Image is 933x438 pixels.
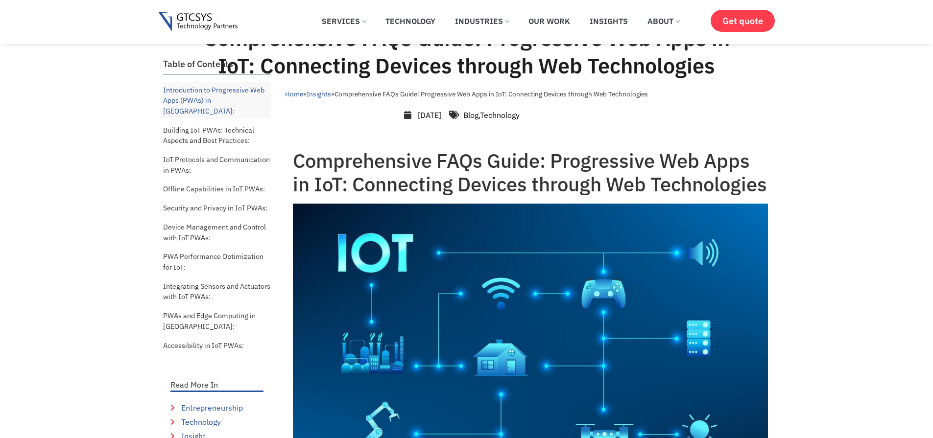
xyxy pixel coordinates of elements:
[582,10,635,32] a: Insights
[293,149,768,196] h1: Comprehensive FAQs Guide: Progressive Web Apps in IoT: Connecting Devices through Web Technologies
[163,59,271,69] h2: Table of Contents
[521,10,577,32] a: Our Work
[418,110,441,120] time: [DATE]
[463,110,478,120] a: Blog
[163,200,267,216] a: Security and Privacy in IoT PWAs:
[314,10,373,32] a: Services
[163,82,271,119] a: Introduction to Progressive Web Apps (PWAs) in [GEOGRAPHIC_DATA]:
[163,219,271,245] a: Device Management and Control with IoT PWAs:
[448,10,516,32] a: Industries
[285,90,303,98] a: Home
[163,122,271,148] a: Building IoT PWAs: Technical Aspects and Best Practices:
[163,152,271,178] a: IoT Protocols and Communication in PWAs:
[163,338,244,353] a: Accessibility in IoT PWAs:
[480,110,520,120] a: Technology
[170,416,263,428] a: Technology
[163,181,265,197] a: Offline Capabilities in IoT PWAs:
[179,402,243,414] span: Entrepreneurship
[722,16,763,26] span: Get quote
[170,402,263,414] a: Entrepreneurship
[307,90,331,98] a: Insights
[158,12,238,32] img: Gtcsys logo
[163,278,271,304] a: Integrating Sensors and Actuators with IoT PWAs:
[285,90,648,98] span: » »
[163,308,271,334] a: PWAs and Edge Computing in [GEOGRAPHIC_DATA]:
[170,381,263,389] p: Read More In
[163,249,271,275] a: PWA Performance Optimization for IoT:
[640,10,687,32] a: About
[463,110,520,120] span: ,
[189,24,744,79] h1: Comprehensive FAQs Guide: Progressive Web Apps in IoT: Connecting Devices through Web Technologies
[711,10,775,32] a: Get quote
[179,416,221,428] span: Technology
[335,90,648,98] span: Comprehensive FAQs Guide: Progressive Web Apps in IoT: Connecting Devices through Web Technologies
[378,10,443,32] a: Technology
